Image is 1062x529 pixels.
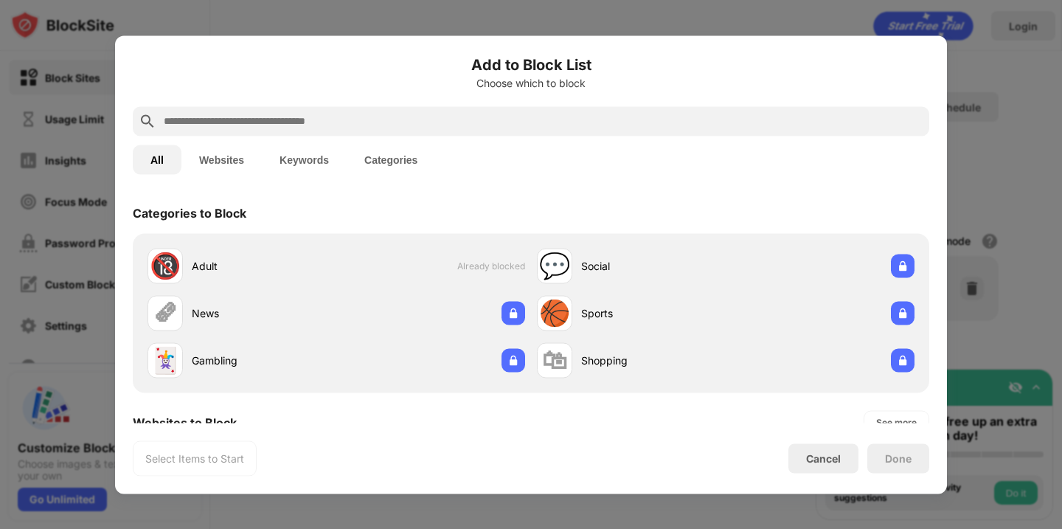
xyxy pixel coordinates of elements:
div: 🛍 [542,345,567,376]
div: Adult [192,258,336,274]
div: News [192,305,336,321]
div: 🗞 [153,298,178,328]
div: Websites to Block [133,415,237,429]
div: 🏀 [539,298,570,328]
div: Shopping [581,353,726,368]
div: 💬 [539,251,570,281]
div: Done [885,452,912,464]
div: See more [876,415,917,429]
div: Cancel [806,452,841,465]
div: Social [581,258,726,274]
h6: Add to Block List [133,53,929,75]
div: 🔞 [150,251,181,281]
div: Categories to Block [133,205,246,220]
div: Choose which to block [133,77,929,89]
div: Select Items to Start [145,451,244,466]
button: Keywords [262,145,347,174]
div: Sports [581,305,726,321]
img: search.svg [139,112,156,130]
button: All [133,145,181,174]
span: Already blocked [457,260,525,272]
button: Categories [347,145,435,174]
div: 🃏 [150,345,181,376]
div: Gambling [192,353,336,368]
button: Websites [181,145,262,174]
